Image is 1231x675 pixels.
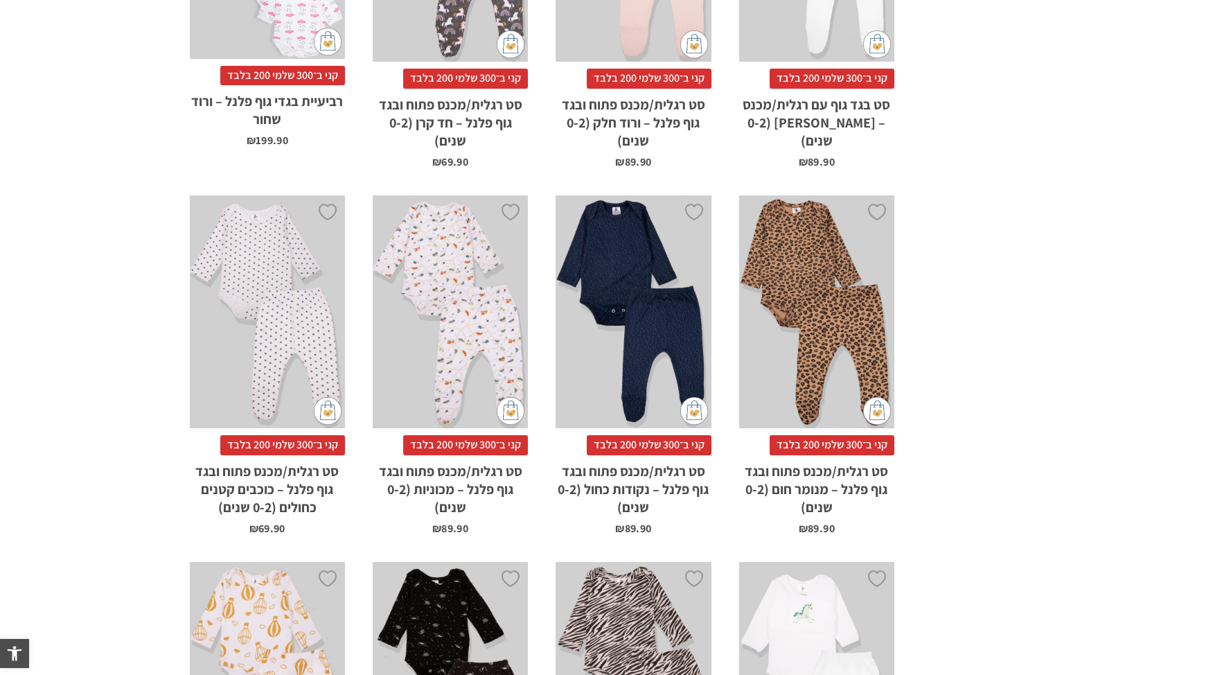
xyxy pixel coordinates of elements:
[615,155,651,169] bdi: 89.90
[739,195,894,534] a: סט רגלית/מכנס פתוח ובגד גוף פלנל - מנומר חום (0-2 שנים) קני ב־300 שלמי 200 בלבדסט רגלית/מכנס פתוח...
[432,155,468,169] bdi: 69.90
[770,69,894,88] span: קני ב־300 שלמי 200 בלבד
[314,28,342,55] img: cat-mini-atc.png
[739,455,894,516] h2: סט רגלית/מכנס פתוח ובגד גוף פלנל – מנומר חום (0-2 שנים)
[770,435,894,455] span: קני ב־300 שלמי 200 בלבד
[739,89,894,150] h2: סט בגד גוף עם רגלית/מכנס – [PERSON_NAME] (0-2 שנים)
[373,455,528,516] h2: סט רגלית/מכנס פתוח ובגד גוף פלנל – מכוניות (0-2 שנים)
[587,435,711,455] span: קני ב־300 שלמי 200 בלבד
[190,85,345,128] h2: רביעיית בגדי גוף פלנל – ורוד שחור
[799,521,835,536] bdi: 89.90
[314,397,342,425] img: cat-mini-atc.png
[249,521,285,536] bdi: 69.90
[220,66,345,85] span: קני ב־300 שלמי 200 בלבד
[432,155,441,169] span: ₪
[556,195,711,534] a: סט רגלית/מכנס פתוח ובגד גוף פלנל - נקודות כחול (0-2 שנים) קני ב־300 שלמי 200 בלבדסט רגלית/מכנס פת...
[190,455,345,516] h2: סט רגלית/מכנס פתוח ובגד גוף פלנל – כוכבים קטנים כחולים (0-2 שנים)
[432,521,468,536] bdi: 89.90
[373,195,528,534] a: סט רגלית/מכנס פתוח ובגד גוף פלנל - מכוניות (0-2 שנים) קני ב־300 שלמי 200 בלבדסט רגלית/מכנס פתוח ו...
[556,89,711,150] h2: סט רגלית/מכנס פתוח ובגד גוף פלנל – ורוד חלק (0-2 שנים)
[432,521,441,536] span: ₪
[497,397,524,425] img: cat-mini-atc.png
[615,521,651,536] bdi: 89.90
[247,133,256,148] span: ₪
[863,30,891,58] img: cat-mini-atc.png
[615,155,624,169] span: ₪
[403,435,528,455] span: קני ב־300 שלמי 200 בלבד
[190,195,345,534] a: סט רגלית/מכנס פתוח ובגד גוף פלנל - כוכבים קטנים כחולים (0-2 שנים) קני ב־300 שלמי 200 בלבדסט רגלית...
[403,69,528,88] span: קני ב־300 שלמי 200 בלבד
[587,69,711,88] span: קני ב־300 שלמי 200 בלבד
[249,521,258,536] span: ₪
[799,155,835,169] bdi: 89.90
[556,455,711,516] h2: סט רגלית/מכנס פתוח ובגד גוף פלנל – נקודות כחול (0-2 שנים)
[799,521,808,536] span: ₪
[680,30,708,58] img: cat-mini-atc.png
[680,397,708,425] img: cat-mini-atc.png
[247,133,288,148] bdi: 199.90
[863,397,891,425] img: cat-mini-atc.png
[615,521,624,536] span: ₪
[220,435,345,455] span: קני ב־300 שלמי 200 בלבד
[497,30,524,58] img: cat-mini-atc.png
[799,155,808,169] span: ₪
[373,89,528,150] h2: סט רגלית/מכנס פתוח ובגד גוף פלנל – חד קרן (0-2 שנים)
